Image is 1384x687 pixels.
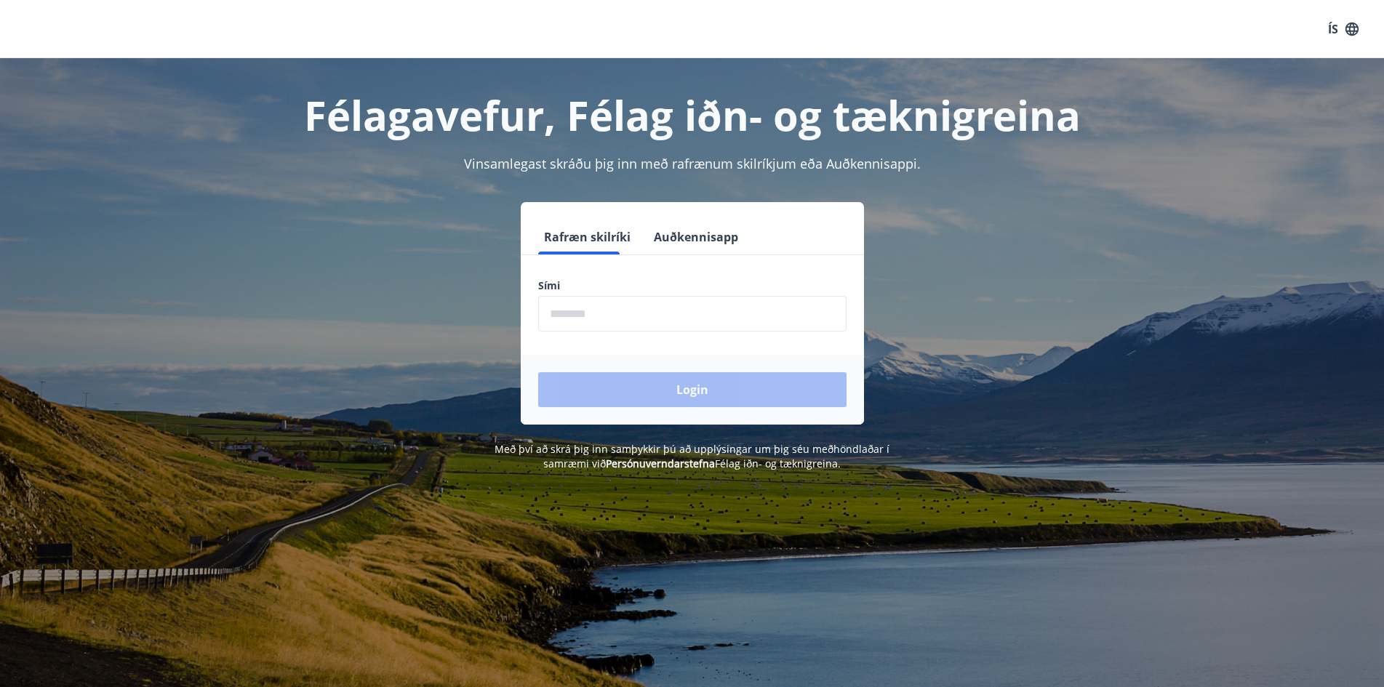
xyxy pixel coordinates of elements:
h1: Félagavefur, Félag iðn- og tæknigreina [186,87,1199,142]
label: Sími [538,278,847,293]
span: Með því að skrá þig inn samþykkir þú að upplýsingar um þig séu meðhöndlaðar í samræmi við Félag i... [495,442,889,470]
button: Auðkennisapp [648,220,744,254]
button: ÍS [1320,16,1367,42]
a: Persónuverndarstefna [606,457,715,470]
span: Vinsamlegast skráðu þig inn með rafrænum skilríkjum eða Auðkennisappi. [464,155,921,172]
button: Rafræn skilríki [538,220,636,254]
